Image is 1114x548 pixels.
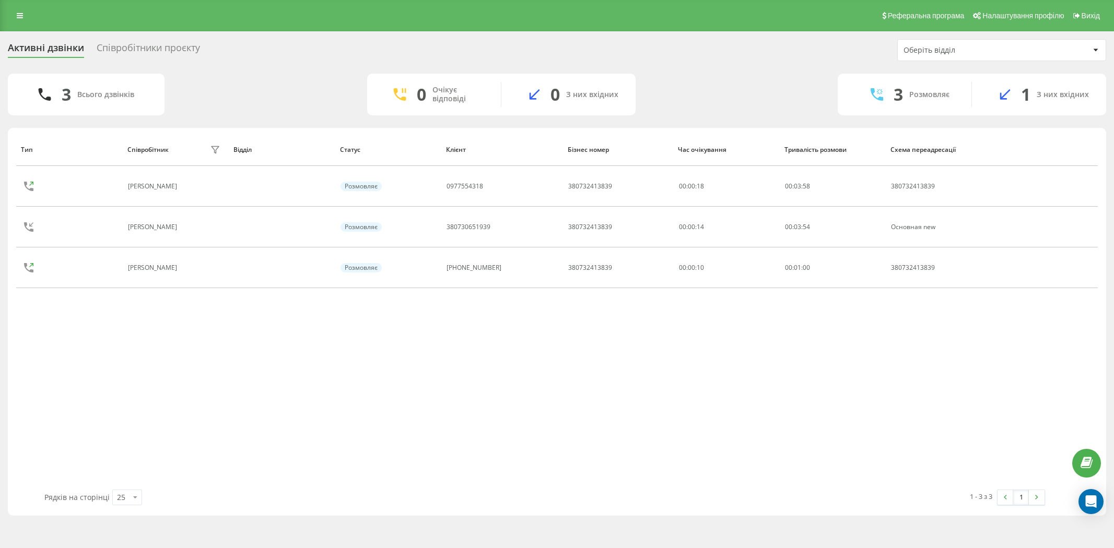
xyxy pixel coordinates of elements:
[1013,490,1029,505] a: 1
[904,46,1028,55] div: Оберіть відділ
[341,222,382,232] div: Розмовляє
[568,223,612,231] div: 380732413839
[44,492,110,502] span: Рядків на сторінці
[794,222,801,231] span: 03
[794,182,801,190] span: 03
[566,90,618,99] div: З них вхідних
[432,86,485,103] div: Очікує відповіді
[794,263,801,272] span: 01
[233,146,330,153] div: Відділ
[803,263,810,272] span: 00
[678,146,774,153] div: Час очікування
[8,42,84,58] div: Активні дзвінки
[1082,11,1100,20] span: Вихід
[340,146,436,153] div: Статус
[128,223,180,231] div: [PERSON_NAME]
[447,264,501,271] div: [PHONE_NUMBER]
[891,264,986,271] div: 380732413839
[1037,90,1089,99] div: З них вхідних
[1078,489,1104,514] div: Open Intercom Messenger
[127,146,169,153] div: Співробітник
[891,183,986,190] div: 380732413839
[785,182,792,190] span: 00
[785,263,792,272] span: 00
[62,85,71,104] div: 3
[128,183,180,190] div: [PERSON_NAME]
[679,223,773,231] div: 00:00:14
[679,264,773,271] div: 00:00:10
[970,491,992,502] div: 1 - 3 з 3
[77,90,134,99] div: Всього дзвінків
[784,146,881,153] div: Тривалість розмови
[890,146,987,153] div: Схема переадресації
[894,85,903,104] div: 3
[446,146,558,153] div: Клієнт
[341,182,382,191] div: Розмовляє
[21,146,117,153] div: Тип
[97,42,200,58] div: Співробітники проєкту
[803,222,810,231] span: 54
[679,183,773,190] div: 00:00:18
[568,183,612,190] div: 380732413839
[568,146,669,153] div: Бізнес номер
[785,183,810,190] div: : :
[891,223,986,231] div: Основная new
[447,183,483,190] div: 0977554318
[447,223,490,231] div: 380730651939
[117,492,125,503] div: 25
[128,264,180,271] div: [PERSON_NAME]
[341,263,382,272] div: Розмовляє
[909,90,949,99] div: Розмовляє
[803,182,810,190] span: 58
[785,222,792,231] span: 00
[568,264,612,271] div: 380732413839
[550,85,560,104] div: 0
[982,11,1064,20] span: Налаштування профілю
[1021,85,1030,104] div: 1
[888,11,965,20] span: Реферальна програма
[785,264,810,271] div: : :
[785,223,810,231] div: : :
[417,85,426,104] div: 0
